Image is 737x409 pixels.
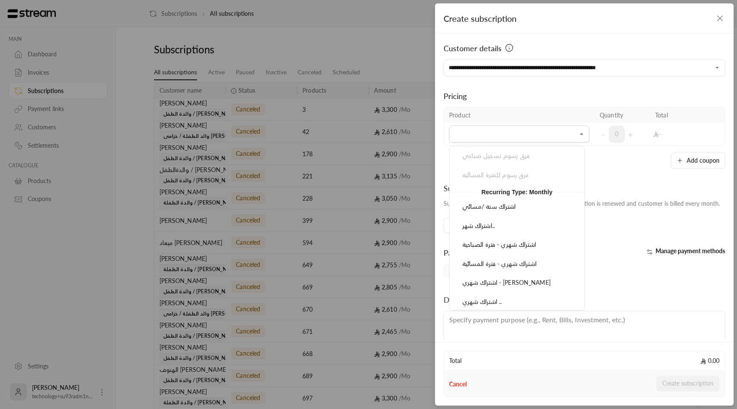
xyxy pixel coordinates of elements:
[444,248,506,257] span: Payment methods
[462,203,516,210] span: اشتراك سنة /مسائي
[444,294,516,306] div: Description (optional)
[449,380,467,389] button: Cancel
[712,63,722,73] button: Open
[444,182,720,194] div: Subscription duration
[650,108,705,123] th: Total
[449,356,461,365] span: Total
[444,107,725,146] table: Selected Products
[650,123,705,145] td: -
[444,42,502,54] span: Customer details
[462,279,551,286] span: اشتراك شهري - [PERSON_NAME]
[477,187,557,197] span: Recurring Type: Monthly
[444,90,725,102] div: Pricing
[444,199,720,208] div: Subscription starts on and . Subscription is renewed and customer is billed every month.
[462,298,502,305] span: اشتراك شهري ..
[671,152,725,169] button: Add coupon
[595,108,650,123] th: Quantity
[700,356,720,365] span: 0.00
[444,13,516,23] span: Create subscription
[577,129,587,139] button: Close
[444,264,467,277] span: Card
[656,247,725,254] span: Manage payment methods
[444,108,595,123] th: Product
[462,241,536,248] span: اشتراك شهري - فترة الصباحية
[462,260,537,267] span: اشتراك شهري - فترة المسائية
[462,222,495,229] span: اشتراك شهر..
[609,126,624,142] span: 0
